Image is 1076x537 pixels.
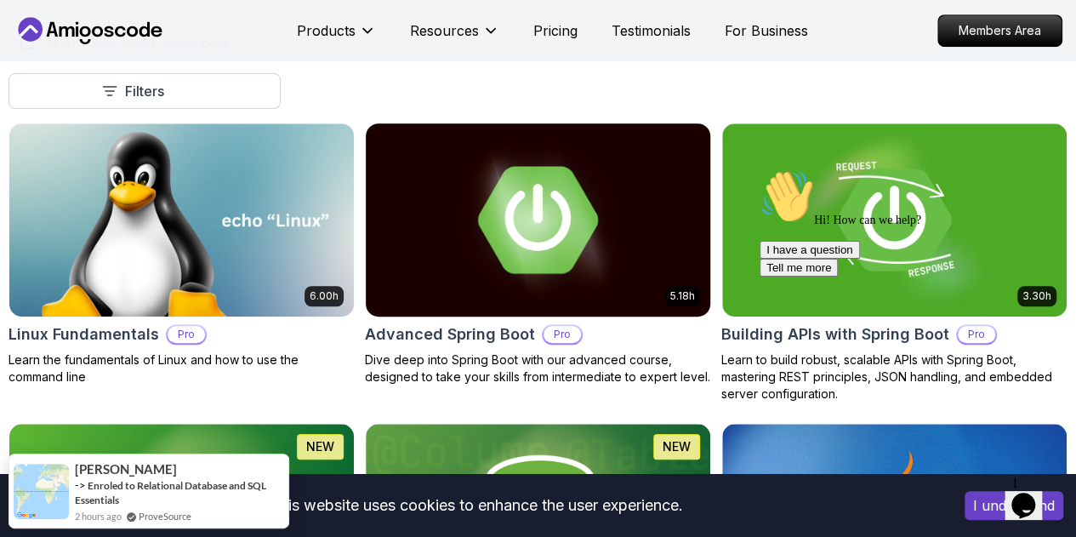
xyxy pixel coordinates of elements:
[365,351,711,386] p: Dive deep into Spring Boot with our advanced course, designed to take your skills from intermedia...
[7,51,168,64] span: Hi! How can we help?
[9,351,355,386] p: Learn the fundamentals of Linux and how to use the command line
[365,323,535,346] h2: Advanced Spring Boot
[168,326,205,343] p: Pro
[9,123,354,317] img: Linux Fundamentals card
[722,123,1067,317] img: Building APIs with Spring Boot card
[663,438,691,455] p: NEW
[7,7,61,61] img: :wave:
[75,509,122,523] span: 2 hours ago
[410,20,499,54] button: Resources
[670,289,695,303] p: 5.18h
[938,15,1062,46] p: Members Area
[725,20,808,41] a: For Business
[75,478,86,492] span: ->
[965,491,1063,520] button: Accept cookies
[75,479,266,506] a: Enroled to Relational Database and SQL Essentials
[297,20,356,41] p: Products
[937,14,1062,47] a: Members Area
[9,323,159,346] h2: Linux Fundamentals
[75,462,177,477] span: [PERSON_NAME]
[139,509,191,523] a: ProveSource
[721,351,1067,403] p: Learn to build robust, scalable APIs with Spring Boot, mastering REST principles, JSON handling, ...
[357,118,719,321] img: Advanced Spring Boot card
[125,81,164,101] p: Filters
[410,20,479,41] p: Resources
[7,7,313,114] div: 👋Hi! How can we help?I have a questionTell me more
[13,487,939,524] div: This website uses cookies to enhance the user experience.
[306,438,334,455] p: NEW
[310,289,339,303] p: 6.00h
[9,123,355,386] a: Linux Fundamentals card6.00hLinux FundamentalsProLearn the fundamentals of Linux and how to use t...
[533,20,578,41] a: Pricing
[14,464,69,519] img: provesource social proof notification image
[721,123,1067,403] a: Building APIs with Spring Boot card3.30hBuilding APIs with Spring BootProLearn to build robust, s...
[721,323,949,346] h2: Building APIs with Spring Boot
[753,163,1059,460] iframe: chat widget
[365,123,711,386] a: Advanced Spring Boot card5.18hAdvanced Spring BootProDive deep into Spring Boot with our advanced...
[7,96,85,114] button: Tell me more
[544,326,581,343] p: Pro
[7,78,107,96] button: I have a question
[612,20,691,41] a: Testimonials
[9,73,281,109] button: Filters
[1005,469,1059,520] iframe: chat widget
[297,20,376,54] button: Products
